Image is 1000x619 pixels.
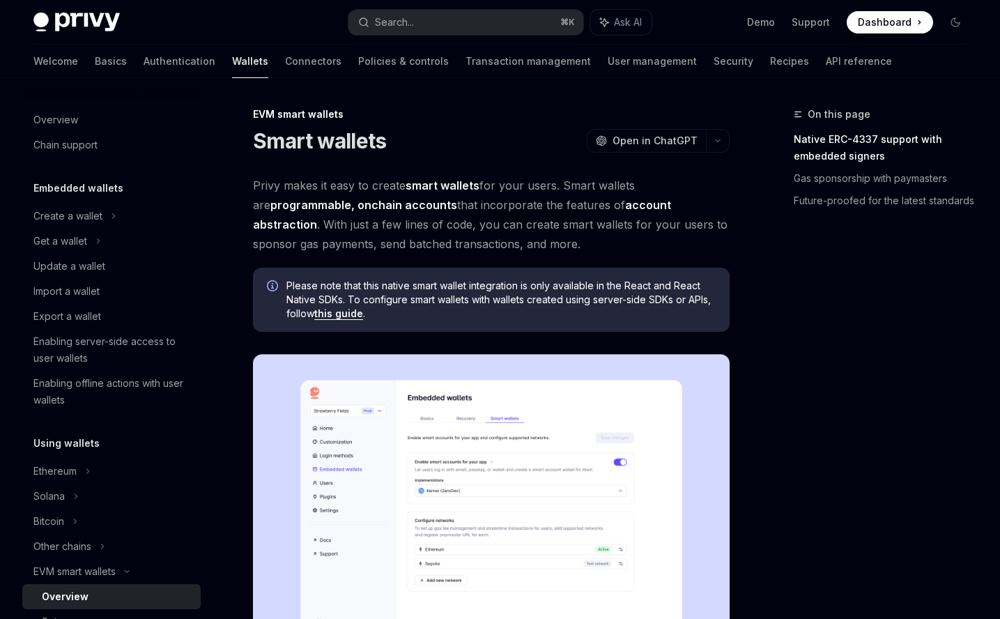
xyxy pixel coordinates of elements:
a: Import a wallet [22,279,201,304]
div: Search... [375,14,414,31]
a: Wallets [232,45,268,78]
div: Chain support [33,137,98,153]
a: Basics [95,45,127,78]
button: Open in ChatGPT [587,129,706,153]
button: Search...⌘K [348,10,584,35]
h5: Embedded wallets [33,180,123,197]
a: Authentication [144,45,215,78]
span: Privy makes it easy to create for your users. Smart wallets are that incorporate the features of ... [253,176,730,254]
button: Toggle dark mode [944,11,967,33]
a: Native ERC-4337 support with embedded signers [794,128,978,167]
a: Export a wallet [22,304,201,329]
a: Support [792,15,830,29]
a: API reference [826,45,892,78]
a: User management [608,45,697,78]
a: Security [714,45,753,78]
a: Update a wallet [22,254,201,279]
svg: Info [267,280,281,294]
a: Recipes [770,45,809,78]
span: Please note that this native smart wallet integration is only available in the React and React Na... [286,279,716,321]
div: Import a wallet [33,283,100,300]
div: EVM smart wallets [33,563,116,580]
a: Chain support [22,132,201,158]
div: Other chains [33,538,91,555]
a: Connectors [285,45,341,78]
div: Get a wallet [33,233,87,250]
span: Ask AI [614,15,642,29]
strong: programmable, onchain accounts [270,198,457,212]
a: Transaction management [466,45,591,78]
span: On this page [808,106,870,123]
div: Update a wallet [33,258,105,275]
div: Overview [33,112,78,128]
div: Create a wallet [33,208,102,224]
a: Demo [747,15,775,29]
h5: Using wallets [33,435,100,452]
div: Export a wallet [33,308,101,325]
h1: Smart wallets [253,128,386,153]
span: Open in ChatGPT [613,134,698,148]
a: this guide [314,307,363,320]
div: Bitcoin [33,513,64,530]
strong: smart wallets [406,178,479,192]
button: Ask AI [590,10,652,35]
span: ⌘ K [560,17,575,28]
a: Overview [22,107,201,132]
a: Enabling server-side access to user wallets [22,329,201,371]
span: Dashboard [858,15,911,29]
a: Dashboard [847,11,933,33]
div: EVM smart wallets [253,107,730,121]
a: Future-proofed for the latest standards [794,190,978,212]
div: Ethereum [33,463,77,480]
div: Overview [42,588,89,605]
div: Solana [33,488,65,505]
img: dark logo [33,13,120,32]
div: Enabling server-side access to user wallets [33,333,192,367]
a: Enabling offline actions with user wallets [22,371,201,413]
a: Welcome [33,45,78,78]
a: Overview [22,584,201,609]
a: Gas sponsorship with paymasters [794,167,978,190]
div: Enabling offline actions with user wallets [33,375,192,408]
a: Policies & controls [358,45,449,78]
